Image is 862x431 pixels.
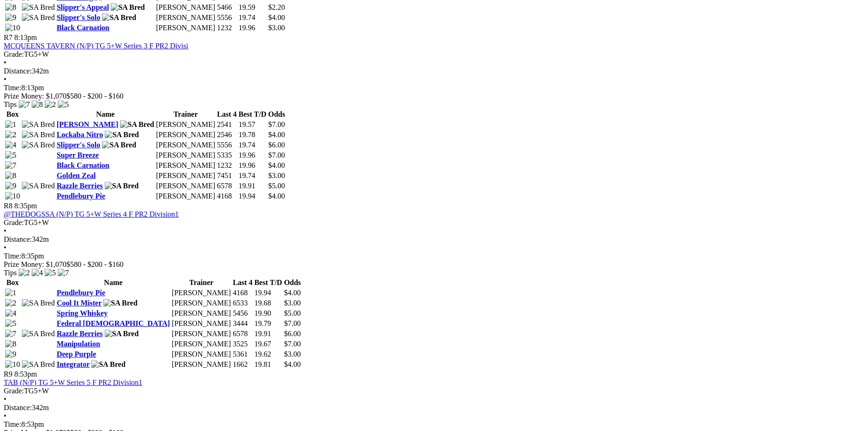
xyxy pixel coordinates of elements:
[4,75,7,83] span: •
[216,110,237,119] th: Last 4
[216,120,237,129] td: 2541
[268,161,285,169] span: $4.00
[284,350,301,358] span: $3.00
[232,329,253,338] td: 6578
[5,141,16,149] img: 4
[4,59,7,66] span: •
[171,298,231,308] td: [PERSON_NAME]
[5,3,16,12] img: 8
[32,269,43,277] img: 4
[4,92,858,100] div: Prize Money: $1,070
[105,330,139,338] img: SA Bred
[155,140,215,150] td: [PERSON_NAME]
[268,13,285,21] span: $4.00
[5,360,20,369] img: 10
[5,319,16,328] img: 5
[155,23,215,33] td: [PERSON_NAME]
[254,278,283,287] th: Best T/D
[254,288,283,298] td: 19.94
[155,181,215,191] td: [PERSON_NAME]
[155,13,215,22] td: [PERSON_NAME]
[57,141,101,149] a: Slipper's Solo
[57,131,103,139] a: Lockaba Nitro
[22,141,55,149] img: SA Bred
[14,33,37,41] span: 8:13pm
[238,3,267,12] td: 19.59
[22,330,55,338] img: SA Bred
[57,182,103,190] a: Razzle Berries
[22,3,55,12] img: SA Bred
[155,130,215,139] td: [PERSON_NAME]
[254,329,283,338] td: 19.91
[268,24,285,32] span: $3.00
[58,269,69,277] img: 7
[216,140,237,150] td: 5556
[268,110,285,119] th: Odds
[232,309,253,318] td: 5456
[238,171,267,180] td: 19.74
[4,202,13,210] span: R8
[4,100,17,108] span: Tips
[45,100,56,109] img: 2
[4,227,7,235] span: •
[4,67,858,75] div: 342m
[171,329,231,338] td: [PERSON_NAME]
[254,309,283,318] td: 19.90
[284,319,301,327] span: $7.00
[171,360,231,369] td: [PERSON_NAME]
[232,298,253,308] td: 6533
[238,120,267,129] td: 19.57
[4,42,188,50] a: MCQUEENS TAVERN (N/P) TG 5+W Series 3 F PR2 Divisi
[284,289,301,297] span: $4.00
[232,339,253,349] td: 3525
[171,278,231,287] th: Trainer
[57,299,102,307] a: Cool It Mister
[105,182,139,190] img: SA Bred
[14,370,37,378] span: 8:53pm
[56,278,170,287] th: Name
[4,378,142,386] a: TAB (N/P) TG 5+W Series 5 F PR2 Division1
[284,340,301,348] span: $7.00
[232,360,253,369] td: 1662
[57,161,109,169] a: Black Carnation
[102,141,136,149] img: SA Bred
[57,360,90,368] a: Integrator
[155,151,215,160] td: [PERSON_NAME]
[57,319,170,327] a: Federal [DEMOGRAPHIC_DATA]
[4,412,7,420] span: •
[4,84,21,92] span: Time:
[216,161,237,170] td: 1232
[155,192,215,201] td: [PERSON_NAME]
[5,350,16,358] img: 9
[254,319,283,328] td: 19.79
[268,172,285,179] span: $3.00
[238,110,267,119] th: Best T/D
[7,110,19,118] span: Box
[57,120,118,128] a: [PERSON_NAME]
[5,289,16,297] img: 1
[4,387,24,395] span: Grade:
[238,151,267,160] td: 19.96
[238,161,267,170] td: 19.96
[57,350,96,358] a: Deep Purple
[254,298,283,308] td: 19.68
[4,235,858,244] div: 342m
[91,360,125,369] img: SA Bred
[238,140,267,150] td: 19.74
[4,420,858,429] div: 8:53pm
[284,299,301,307] span: $3.00
[268,182,285,190] span: $5.00
[238,192,267,201] td: 19.94
[57,172,96,179] a: Golden Zeal
[171,309,231,318] td: [PERSON_NAME]
[238,23,267,33] td: 19.96
[103,299,137,307] img: SA Bred
[232,350,253,359] td: 5361
[268,131,285,139] span: $4.00
[111,3,145,12] img: SA Bred
[216,13,237,22] td: 5556
[22,299,55,307] img: SA Bred
[57,192,105,200] a: Pendlebury Pie
[268,151,285,159] span: $7.00
[4,252,21,260] span: Time:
